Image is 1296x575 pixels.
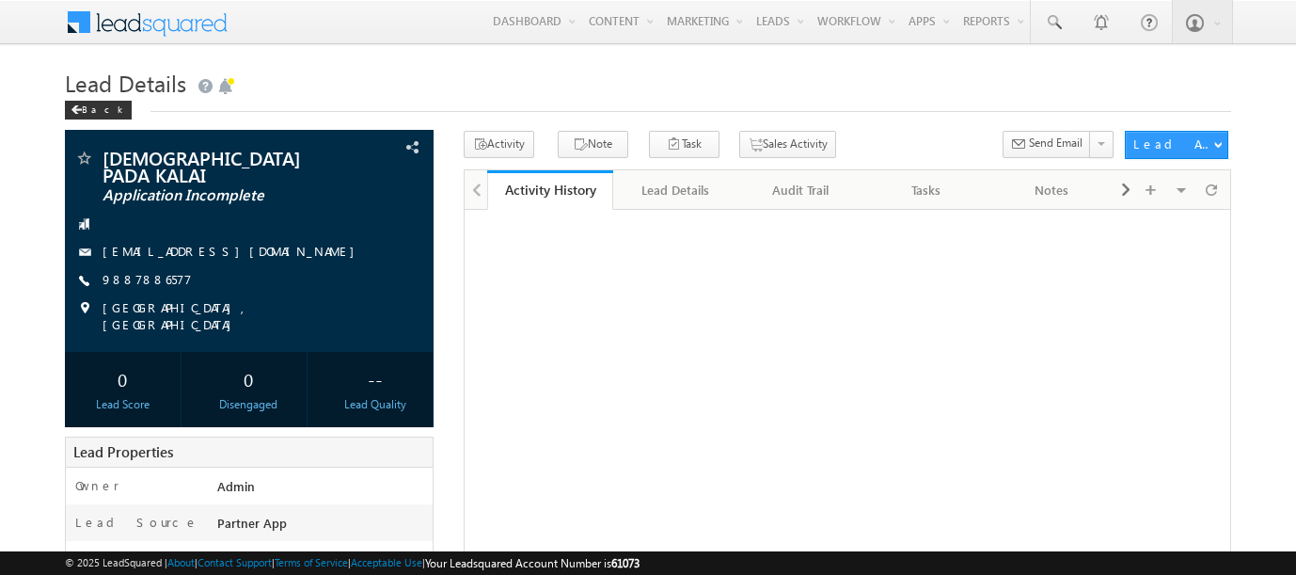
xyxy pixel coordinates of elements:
label: Lead Source [75,514,198,531]
button: Task [649,131,719,158]
div: Notes [1005,179,1099,201]
a: Lead Details [613,170,739,210]
a: Terms of Service [275,556,348,568]
span: 9887886577 [103,271,192,290]
div: Audit Trail [754,179,848,201]
span: © 2025 LeadSquared | | | | | [65,554,640,572]
span: [DEMOGRAPHIC_DATA] PADA KALAI [103,149,330,183]
span: Application Incomplete [103,186,330,205]
div: Back [65,101,132,120]
button: Activity [464,131,534,158]
div: Lead Details [628,179,722,201]
a: Notes [990,170,1116,210]
span: Admin [217,478,255,494]
a: Back [65,100,141,116]
a: Activity History [487,170,613,210]
span: 61073 [611,556,640,570]
a: Tasks [864,170,990,210]
div: Lead Quality [322,396,428,413]
a: [EMAIL_ADDRESS][DOMAIN_NAME] [103,243,364,259]
div: Partner App [213,514,433,540]
button: Sales Activity [739,131,836,158]
span: Lead Properties [73,442,173,461]
span: Lead Details [65,68,186,98]
label: Owner [75,477,119,494]
div: 0 [70,361,176,396]
a: Acceptable Use [351,556,422,568]
span: Your Leadsquared Account Number is [425,556,640,570]
div: 0 [196,361,302,396]
div: Tasks [879,179,973,201]
button: Lead Actions [1125,131,1228,159]
div: Activity History [501,181,599,199]
span: [GEOGRAPHIC_DATA], [GEOGRAPHIC_DATA] [103,299,400,333]
div: -- [322,361,428,396]
div: Lead Score [70,396,176,413]
a: Audit Trail [739,170,865,210]
div: Lead Actions [1133,136,1213,152]
button: Note [558,131,628,158]
div: Disengaged [196,396,302,413]
button: Send Email [1003,131,1091,158]
span: Send Email [1029,135,1083,152]
a: About [167,556,195,568]
a: Contact Support [198,556,272,568]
